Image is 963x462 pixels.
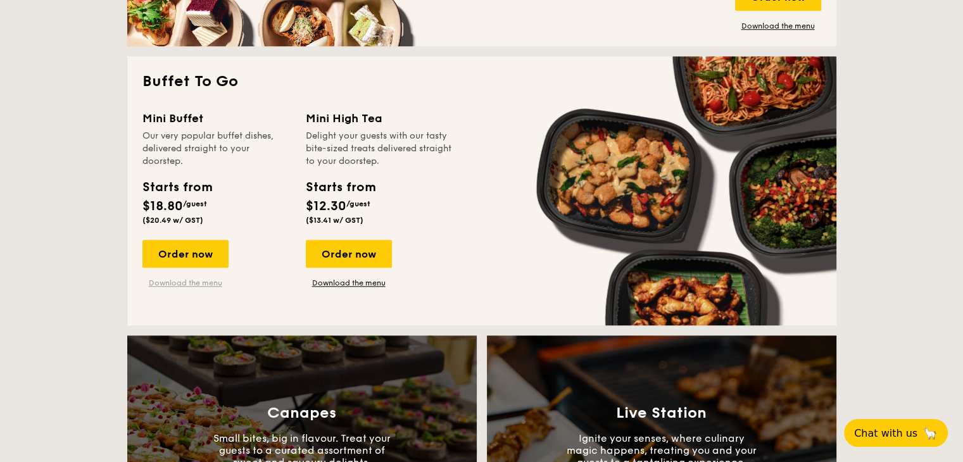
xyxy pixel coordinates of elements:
div: Starts from [306,178,375,197]
h3: Canapes [267,404,336,422]
div: Mini High Tea [306,109,454,127]
h3: Live Station [616,404,707,422]
span: /guest [183,199,207,208]
span: $12.30 [306,199,346,214]
button: Chat with us🦙 [844,419,948,447]
a: Download the menu [735,21,821,31]
div: Order now [306,240,392,268]
span: ($13.41 w/ GST) [306,216,363,225]
span: Chat with us [854,427,917,439]
h2: Buffet To Go [142,72,821,92]
a: Download the menu [306,278,392,288]
div: Delight your guests with our tasty bite-sized treats delivered straight to your doorstep. [306,130,454,168]
span: /guest [346,199,370,208]
a: Download the menu [142,278,229,288]
div: Order now [142,240,229,268]
div: Starts from [142,178,211,197]
span: ($20.49 w/ GST) [142,216,203,225]
div: Our very popular buffet dishes, delivered straight to your doorstep. [142,130,291,168]
div: Mini Buffet [142,109,291,127]
span: $18.80 [142,199,183,214]
span: 🦙 [922,426,938,440]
